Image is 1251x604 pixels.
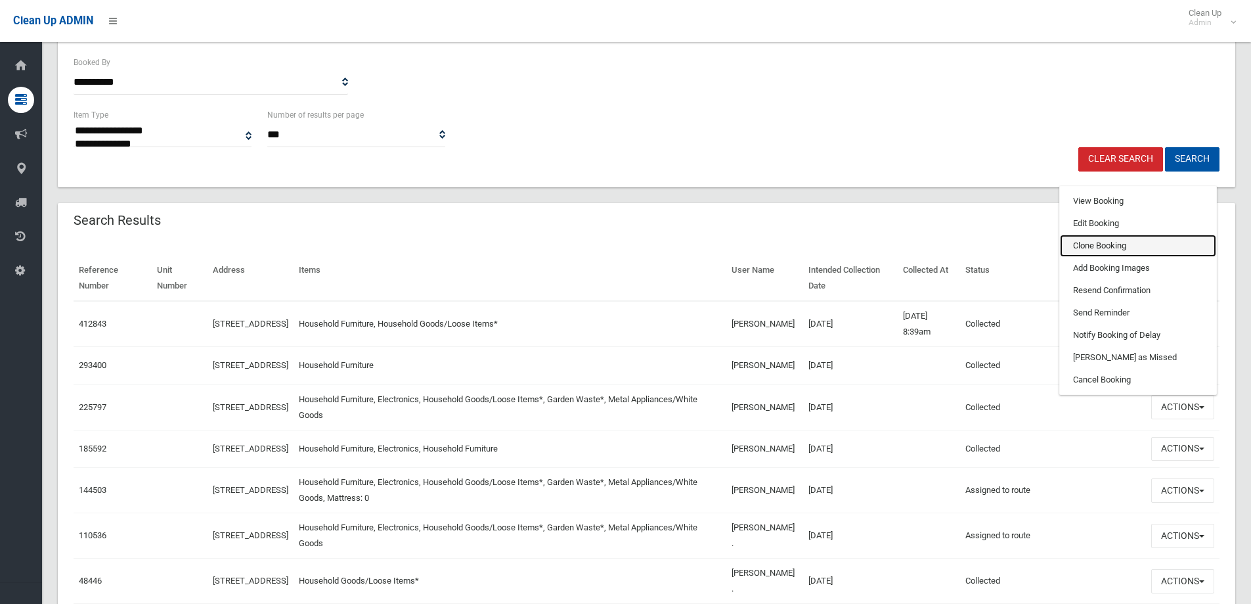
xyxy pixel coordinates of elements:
[79,444,106,453] a: 185592
[294,346,726,384] td: Household Furniture
[726,384,803,430] td: [PERSON_NAME]
[213,319,288,329] a: [STREET_ADDRESS]
[726,430,803,468] td: [PERSON_NAME]
[1151,437,1214,461] button: Actions
[803,301,898,347] td: [DATE]
[726,468,803,513] td: [PERSON_NAME]
[1189,18,1221,28] small: Admin
[1151,569,1214,593] button: Actions
[294,256,726,301] th: Items
[803,384,898,430] td: [DATE]
[1151,478,1214,503] button: Actions
[79,530,106,540] a: 110536
[1165,147,1219,172] button: Search
[213,530,288,540] a: [STREET_ADDRESS]
[1060,190,1216,212] a: View Booking
[960,559,1146,604] td: Collected
[1182,8,1235,28] span: Clean Up
[294,301,726,347] td: Household Furniture, Household Goods/Loose Items*
[726,559,803,604] td: [PERSON_NAME] .
[74,108,108,122] label: Item Type
[1060,279,1216,302] a: Resend Confirmation
[213,360,288,370] a: [STREET_ADDRESS]
[960,468,1146,513] td: Assigned to route
[1151,524,1214,548] button: Actions
[213,485,288,495] a: [STREET_ADDRESS]
[1078,147,1163,172] a: Clear Search
[152,256,208,301] th: Unit Number
[898,301,960,347] td: [DATE] 8:39am
[79,576,102,586] a: 48446
[960,384,1146,430] td: Collected
[74,256,152,301] th: Reference Number
[208,256,294,301] th: Address
[803,559,898,604] td: [DATE]
[726,346,803,384] td: [PERSON_NAME]
[726,301,803,347] td: [PERSON_NAME]
[294,430,726,468] td: Household Furniture, Electronics, Household Furniture
[294,384,726,430] td: Household Furniture, Electronics, Household Goods/Loose Items*, Garden Waste*, Metal Appliances/W...
[1060,302,1216,324] a: Send Reminder
[803,430,898,468] td: [DATE]
[58,208,177,233] header: Search Results
[960,513,1146,559] td: Assigned to route
[960,256,1146,301] th: Status
[1151,395,1214,419] button: Actions
[960,346,1146,384] td: Collected
[1060,235,1216,257] a: Clone Booking
[726,256,803,301] th: User Name
[1060,369,1216,391] a: Cancel Booking
[79,485,106,495] a: 144503
[74,55,110,70] label: Booked By
[1060,212,1216,235] a: Edit Booking
[960,430,1146,468] td: Collected
[803,468,898,513] td: [DATE]
[1060,257,1216,279] a: Add Booking Images
[1060,324,1216,346] a: Notify Booking of Delay
[79,360,106,370] a: 293400
[1060,346,1216,369] a: [PERSON_NAME] as Missed
[294,468,726,513] td: Household Furniture, Electronics, Household Goods/Loose Items*, Garden Waste*, Metal Appliances/W...
[294,559,726,604] td: Household Goods/Loose Items*
[803,256,898,301] th: Intended Collection Date
[726,513,803,559] td: [PERSON_NAME] .
[13,14,93,27] span: Clean Up ADMIN
[803,513,898,559] td: [DATE]
[79,402,106,412] a: 225797
[294,513,726,559] td: Household Furniture, Electronics, Household Goods/Loose Items*, Garden Waste*, Metal Appliances/W...
[213,444,288,453] a: [STREET_ADDRESS]
[213,402,288,412] a: [STREET_ADDRESS]
[960,301,1146,347] td: Collected
[213,576,288,586] a: [STREET_ADDRESS]
[803,346,898,384] td: [DATE]
[267,108,364,122] label: Number of results per page
[898,256,960,301] th: Collected At
[79,319,106,329] a: 412843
